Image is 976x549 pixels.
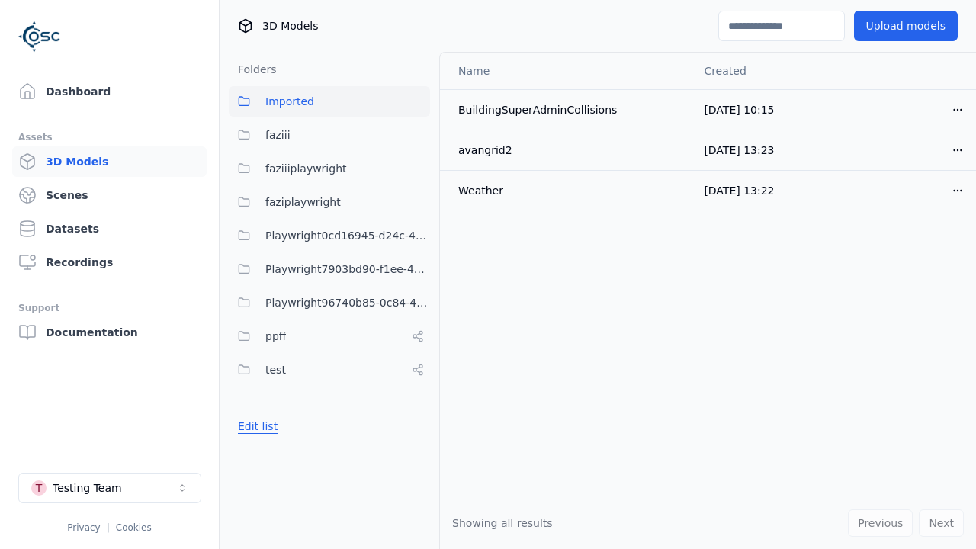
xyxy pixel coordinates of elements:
[704,144,774,156] span: [DATE] 13:23
[229,321,430,352] button: ppff
[18,299,201,317] div: Support
[440,53,692,89] th: Name
[265,193,341,211] span: faziplaywright
[265,327,286,345] span: ppff
[53,480,122,496] div: Testing Team
[107,522,110,533] span: |
[12,247,207,278] a: Recordings
[265,260,430,278] span: Playwright7903bd90-f1ee-40e5-8689-7a943bbd43ef
[12,76,207,107] a: Dashboard
[704,104,774,116] span: [DATE] 10:15
[229,413,287,440] button: Edit list
[262,18,318,34] span: 3D Models
[67,522,100,533] a: Privacy
[12,317,207,348] a: Documentation
[229,187,430,217] button: faziplaywright
[265,361,286,379] span: test
[265,159,347,178] span: faziiiplaywright
[31,480,47,496] div: T
[229,355,430,385] button: test
[265,92,314,111] span: Imported
[229,220,430,251] button: Playwright0cd16945-d24c-45f9-a8ba-c74193e3fd84
[229,86,430,117] button: Imported
[458,143,679,158] div: avangrid2
[704,185,774,197] span: [DATE] 13:22
[854,11,958,41] button: Upload models
[12,180,207,210] a: Scenes
[265,294,430,312] span: Playwright96740b85-0c84-4e1c-991a-1e34b5f4f3ed
[229,287,430,318] button: Playwright96740b85-0c84-4e1c-991a-1e34b5f4f3ed
[458,183,679,198] div: Weather
[265,226,430,245] span: Playwright0cd16945-d24c-45f9-a8ba-c74193e3fd84
[229,120,430,150] button: faziii
[12,213,207,244] a: Datasets
[18,128,201,146] div: Assets
[229,254,430,284] button: Playwright7903bd90-f1ee-40e5-8689-7a943bbd43ef
[18,473,201,503] button: Select a workspace
[229,153,430,184] button: faziiiplaywright
[116,522,152,533] a: Cookies
[18,15,61,58] img: Logo
[452,517,553,529] span: Showing all results
[229,62,277,77] h3: Folders
[12,146,207,177] a: 3D Models
[265,126,291,144] span: faziii
[458,102,679,117] div: BuildingSuperAdminCollisions
[692,53,834,89] th: Created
